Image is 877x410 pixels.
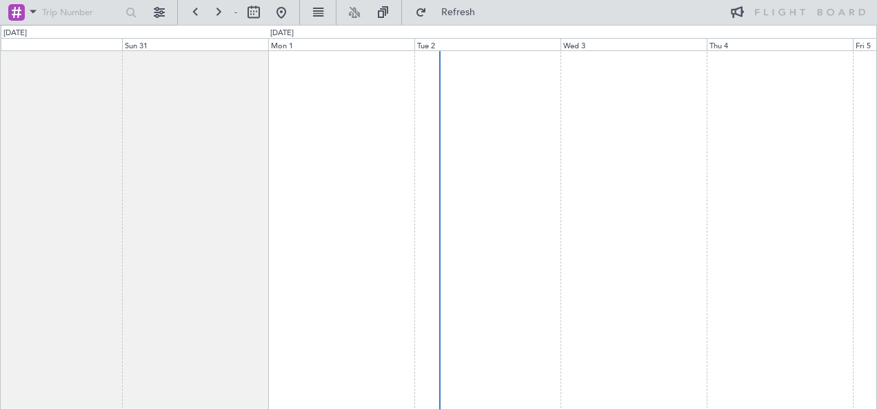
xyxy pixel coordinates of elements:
div: Wed 3 [561,38,707,50]
button: Refresh [409,1,492,23]
input: Trip Number [42,2,121,23]
div: Thu 4 [707,38,853,50]
div: Sun 31 [122,38,268,50]
div: Tue 2 [414,38,561,50]
span: Refresh [430,8,487,17]
div: [DATE] [3,28,27,39]
span: - [234,6,237,19]
div: [DATE] [270,28,294,39]
div: Mon 1 [268,38,414,50]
